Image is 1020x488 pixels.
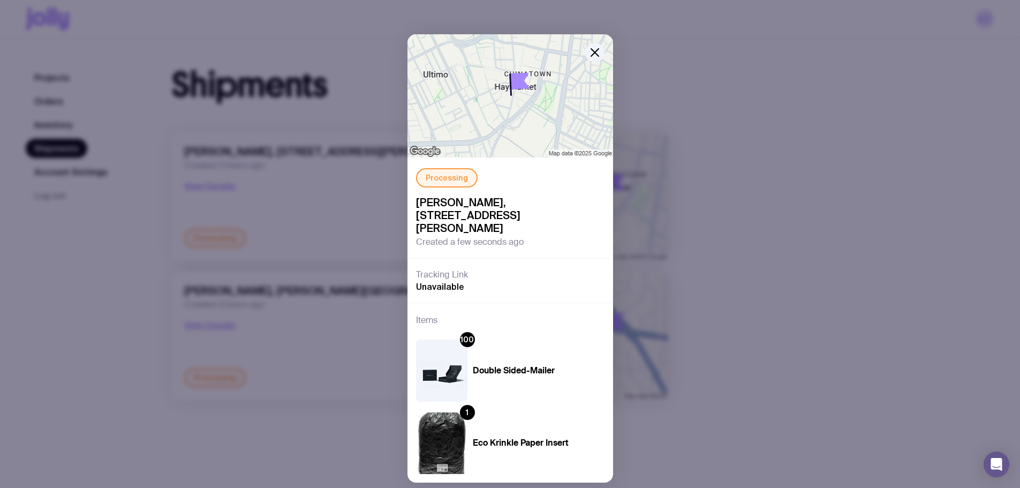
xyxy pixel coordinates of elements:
span: Created a few seconds ago [416,237,524,247]
h3: Tracking Link [416,269,468,280]
h3: Items [416,314,437,327]
div: 1 [460,405,475,420]
div: 100 [460,332,475,347]
div: Processing [416,168,478,187]
h4: Double Sided-Mailer [473,365,569,376]
h4: Eco Krinkle Paper Insert [473,438,569,448]
img: staticmap [407,34,613,157]
span: [PERSON_NAME], [STREET_ADDRESS][PERSON_NAME] [416,196,605,235]
div: Open Intercom Messenger [984,452,1009,477]
span: Unavailable [416,281,464,292]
